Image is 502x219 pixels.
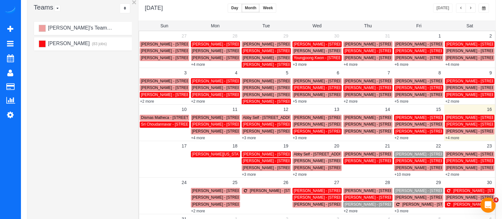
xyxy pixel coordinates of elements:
[243,49,346,53] span: [PERSON_NAME] - [STREET_ADDRESS][PERSON_NAME]
[34,3,53,11] span: Teams
[345,42,416,46] span: [PERSON_NAME] - [STREET_ADDRESS]
[229,105,241,114] a: 11
[191,136,205,140] a: +4 more
[192,79,295,83] span: [PERSON_NAME] - [STREET_ADDRESS][PERSON_NAME]
[344,62,358,67] a: +4 more
[120,3,130,13] div: ...
[293,99,307,104] a: +5 more
[394,62,408,67] a: +6 more
[395,188,467,193] span: [PERSON_NAME] - [STREET_ADDRESS]
[192,202,264,207] span: [PERSON_NAME] - [STREET_ADDRESS]
[395,152,488,156] span: [PERSON_NAME] - [STREET_ADDRESS][US_STATE]
[433,105,444,114] a: 15
[486,31,495,41] a: 2
[47,25,107,31] span: [PERSON_NAME]'s Team
[445,62,459,67] a: +4 more
[191,99,205,104] a: +2 more
[243,166,346,170] span: [PERSON_NAME] - [STREET_ADDRESS][PERSON_NAME]
[394,136,408,140] a: +2 more
[241,3,260,13] button: Month
[345,202,416,207] span: [PERSON_NAME] - [STREET_ADDRESS]
[345,122,447,127] span: [PERSON_NAME] - [STREET_ADDRESS][PERSON_NAME]
[294,188,365,193] span: [PERSON_NAME] - [STREET_ADDRESS]
[480,197,496,213] iframe: Intercom live chat
[433,178,444,187] a: 29
[445,136,459,140] a: +4 more
[280,105,291,114] a: 12
[243,86,315,90] span: [PERSON_NAME] - [STREET_ADDRESS]
[242,136,256,140] a: +3 more
[345,86,437,90] span: [PERSON_NAME] - [STREET_ADDRESS][US_STATE]
[345,188,416,193] span: [PERSON_NAME] - [STREET_ADDRESS]
[141,92,244,97] span: [PERSON_NAME] - [STREET_ADDRESS][PERSON_NAME]
[331,31,342,41] a: 30
[192,92,295,97] span: [PERSON_NAME] - [STREET_ADDRESS][PERSON_NAME]
[484,105,495,114] a: 16
[243,79,346,83] span: [PERSON_NAME] - [STREET_ADDRESS][PERSON_NAME]
[333,68,342,78] a: 6
[192,188,295,193] span: [PERSON_NAME] - [STREET_ADDRESS][PERSON_NAME]
[243,42,315,46] span: [PERSON_NAME] - [STREET_ADDRESS]
[435,31,444,41] a: 1
[141,86,244,90] span: [PERSON_NAME] - [STREET_ADDRESS][PERSON_NAME]
[160,23,168,28] span: Sun
[229,141,241,151] a: 18
[484,178,495,187] a: 30
[145,3,163,11] h2: [DATE]
[382,141,393,151] a: 21
[108,26,126,31] small: (115 jobs)
[395,79,498,83] span: [PERSON_NAME] - [STREET_ADDRESS][PERSON_NAME]
[294,195,365,200] span: [PERSON_NAME] - [STREET_ADDRESS]
[344,209,358,213] a: +2 more
[192,195,295,200] span: [PERSON_NAME] - [STREET_ADDRESS][PERSON_NAME]
[293,172,307,177] a: +2 more
[331,178,342,187] a: 27
[345,49,437,53] span: [PERSON_NAME] - [STREET_ADDRESS][US_STATE]
[294,56,365,60] span: Youngjoong Kwon - [STREET_ADDRESS]
[294,202,428,207] span: [PERSON_NAME] - [STREET_ADDRESS][PERSON_NAME][PERSON_NAME]
[294,49,365,53] span: [PERSON_NAME] - [STREET_ADDRESS]
[364,23,372,28] span: Thu
[47,41,90,46] span: [PERSON_NAME]
[395,159,467,163] span: [PERSON_NAME] - [STREET_ADDRESS]
[345,56,416,60] span: [PERSON_NAME] - [STREET_ADDRESS]
[395,195,467,200] span: [PERSON_NAME] - [STREET_ADDRESS]
[394,99,408,104] a: +5 more
[345,152,447,156] span: [PERSON_NAME] - [STREET_ADDRESS][PERSON_NAME]
[395,86,467,90] span: [PERSON_NAME] - [STREET_ADDRESS]
[294,152,351,156] span: Abby Self - [STREET_ADDRESS]
[141,49,244,53] span: [PERSON_NAME] - [STREET_ADDRESS][PERSON_NAME]
[192,42,264,46] span: [PERSON_NAME] - [STREET_ADDRESS]
[402,202,474,207] span: [PERSON_NAME] - [STREET_ADDRESS]
[395,122,467,127] span: [PERSON_NAME] - [STREET_ADDRESS]
[445,99,459,104] a: +2 more
[433,3,453,13] button: [DATE]
[280,31,291,41] a: 29
[445,172,459,177] a: +2 more
[345,159,416,163] span: [PERSON_NAME] - [STREET_ADDRESS]
[141,56,244,60] span: [PERSON_NAME] - [STREET_ADDRESS][PERSON_NAME]
[243,159,315,163] span: [PERSON_NAME] - [STREET_ADDRESS]
[192,122,326,127] span: [PERSON_NAME] - [STREET_ADDRESS][PERSON_NAME][PERSON_NAME]
[280,141,291,151] a: 19
[243,152,315,156] span: [PERSON_NAME] - [STREET_ADDRESS]
[232,68,241,78] a: 4
[382,105,393,114] a: 14
[345,115,416,120] span: [PERSON_NAME] - [STREET_ADDRESS]
[259,3,276,13] button: Week
[141,79,213,83] span: [PERSON_NAME] - [STREET_ADDRESS]
[384,68,393,78] a: 7
[394,209,408,213] a: +3 more
[192,56,295,60] span: [PERSON_NAME] - [STREET_ADDRESS][PERSON_NAME]
[493,197,499,202] span: 4
[345,92,416,97] span: [PERSON_NAME] - [STREET_ADDRESS]
[191,62,205,67] a: +4 more
[4,6,17,15] img: Automaid Logo
[178,178,190,187] a: 24
[191,209,205,213] a: +2 more
[178,105,190,114] a: 10
[293,136,307,140] a: +3 more
[433,141,444,151] a: 22
[181,68,190,78] a: 3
